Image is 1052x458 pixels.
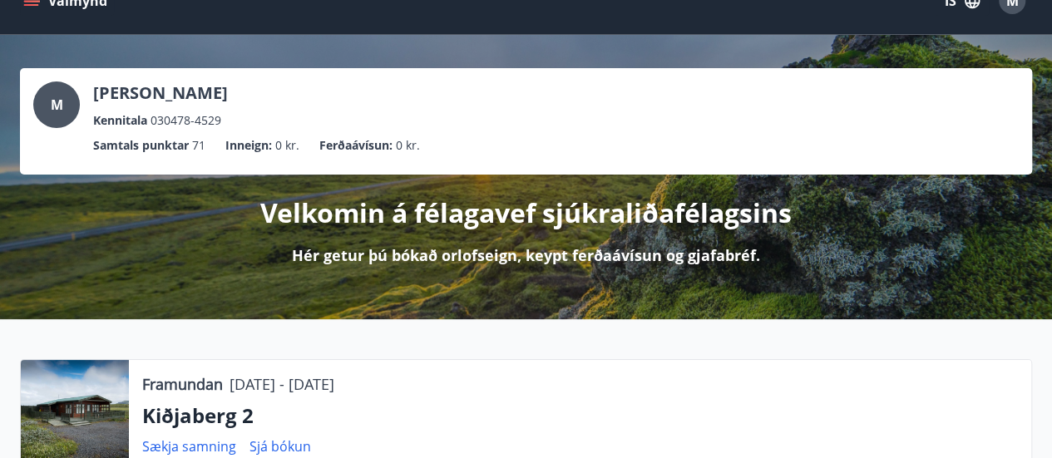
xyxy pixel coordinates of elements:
span: 0 kr. [275,136,299,155]
p: Kiðjaberg 2 [142,401,1018,430]
p: Hér getur þú bókað orlofseign, keypt ferðaávísun og gjafabréf. [292,244,760,266]
a: Sækja samning [142,437,236,456]
span: M [51,96,63,114]
a: Sjá bókun [249,437,311,456]
p: Framundan [142,373,223,395]
span: 030478-4529 [151,111,221,130]
p: [PERSON_NAME] [93,81,228,105]
span: 71 [192,136,205,155]
p: Ferðaávísun : [319,136,393,155]
span: 0 kr. [396,136,420,155]
p: Inneign : [225,136,272,155]
p: Kennitala [93,111,147,130]
p: [DATE] - [DATE] [230,373,334,395]
p: Velkomin á félagavef sjúkraliðafélagsins [260,195,792,231]
p: Samtals punktar [93,136,189,155]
